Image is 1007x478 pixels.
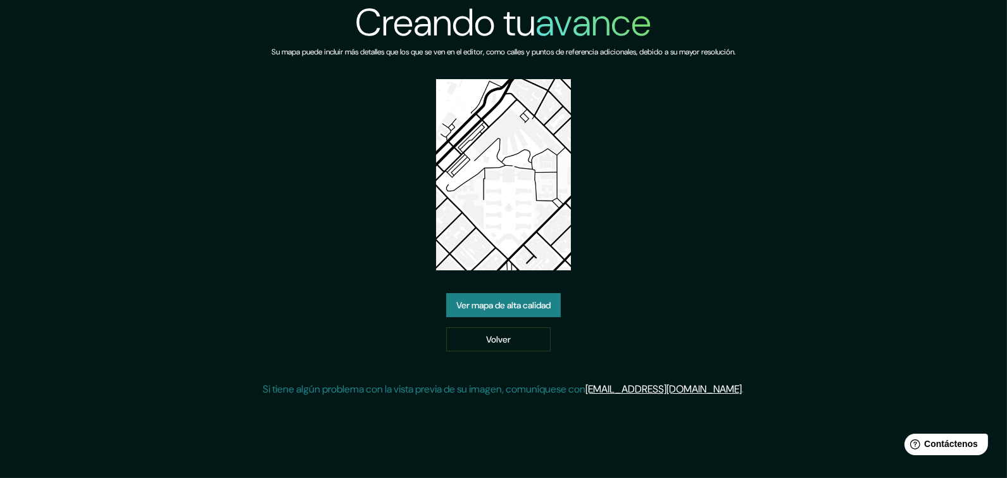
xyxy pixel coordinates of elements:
[456,299,551,311] font: Ver mapa de alta calidad
[446,327,551,351] a: Volver
[446,293,561,317] a: Ver mapa de alta calidad
[272,47,735,57] font: Su mapa puede incluir más detalles que los que se ven en el editor, como calles y puntos de refer...
[436,79,572,270] img: vista previa del mapa creado
[742,382,744,396] font: .
[486,334,511,345] font: Volver
[586,382,742,396] a: [EMAIL_ADDRESS][DOMAIN_NAME]
[894,429,993,464] iframe: Lanzador de widgets de ayuda
[263,382,586,396] font: Si tiene algún problema con la vista previa de su imagen, comuníquese con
